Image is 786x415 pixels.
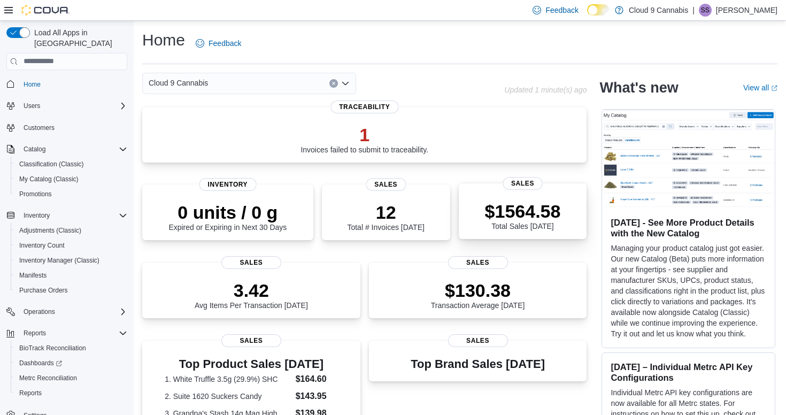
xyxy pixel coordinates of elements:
[19,209,54,222] button: Inventory
[485,201,561,222] p: $1564.58
[11,371,132,386] button: Metrc Reconciliation
[11,341,132,356] button: BioTrack Reconciliation
[24,124,55,132] span: Customers
[15,173,83,186] a: My Catalog (Classic)
[11,172,132,187] button: My Catalog (Classic)
[15,224,86,237] a: Adjustments (Classic)
[15,357,127,370] span: Dashboards
[300,124,428,154] div: Invoices failed to submit to traceability.
[19,389,42,397] span: Reports
[168,202,287,223] p: 0 units / 0 g
[221,256,281,269] span: Sales
[19,344,86,352] span: BioTrack Reconciliation
[149,76,208,89] span: Cloud 9 Cannabis
[221,334,281,347] span: Sales
[15,342,127,355] span: BioTrack Reconciliation
[165,358,337,371] h3: Top Product Sales [DATE]
[701,4,710,17] span: SS
[545,5,578,16] span: Feedback
[15,254,127,267] span: Inventory Manager (Classic)
[19,226,81,235] span: Adjustments (Classic)
[15,239,69,252] a: Inventory Count
[19,286,68,295] span: Purchase Orders
[15,387,46,399] a: Reports
[191,33,245,54] a: Feedback
[15,239,127,252] span: Inventory Count
[2,76,132,92] button: Home
[19,143,127,156] span: Catalog
[19,78,45,91] a: Home
[195,280,308,301] p: 3.42
[11,386,132,401] button: Reports
[15,342,90,355] a: BioTrack Reconciliation
[15,158,127,171] span: Classification (Classic)
[19,256,99,265] span: Inventory Manager (Classic)
[347,202,424,232] div: Total # Invoices [DATE]
[11,253,132,268] button: Inventory Manager (Classic)
[19,99,44,112] button: Users
[2,142,132,157] button: Catalog
[21,5,70,16] img: Cova
[24,80,41,89] span: Home
[448,256,508,269] span: Sales
[11,223,132,238] button: Adjustments (Classic)
[165,391,291,402] dt: 2. Suite 1620 Suckers Candy
[2,304,132,319] button: Operations
[485,201,561,230] div: Total Sales [DATE]
[19,121,127,134] span: Customers
[329,79,338,88] button: Clear input
[19,160,84,168] span: Classification (Classic)
[19,241,65,250] span: Inventory Count
[599,79,678,96] h2: What's new
[19,327,127,340] span: Reports
[699,4,712,17] div: Sarbjot Singh
[15,188,127,201] span: Promotions
[2,326,132,341] button: Reports
[15,224,127,237] span: Adjustments (Classic)
[209,38,241,49] span: Feedback
[19,175,79,183] span: My Catalog (Classic)
[165,374,291,385] dt: 1. White Truffle 3.5g (29.9%) SHC
[11,238,132,253] button: Inventory Count
[19,327,50,340] button: Reports
[168,202,287,232] div: Expired or Expiring in Next 30 Days
[15,284,72,297] a: Purchase Orders
[15,387,127,399] span: Reports
[11,157,132,172] button: Classification (Classic)
[19,209,127,222] span: Inventory
[15,158,88,171] a: Classification (Classic)
[692,4,695,17] p: |
[199,178,257,191] span: Inventory
[611,362,766,383] h3: [DATE] – Individual Metrc API Key Configurations
[504,86,587,94] p: Updated 1 minute(s) ago
[19,99,127,112] span: Users
[771,85,777,91] svg: External link
[24,145,45,153] span: Catalog
[24,308,55,316] span: Operations
[2,208,132,223] button: Inventory
[19,305,59,318] button: Operations
[15,173,127,186] span: My Catalog (Classic)
[300,124,428,145] p: 1
[431,280,525,301] p: $130.38
[195,280,308,310] div: Avg Items Per Transaction [DATE]
[431,280,525,310] div: Transaction Average [DATE]
[15,188,56,201] a: Promotions
[19,143,50,156] button: Catalog
[15,269,127,282] span: Manifests
[411,358,545,371] h3: Top Brand Sales [DATE]
[15,372,127,385] span: Metrc Reconciliation
[611,217,766,239] h3: [DATE] - See More Product Details with the New Catalog
[611,243,766,339] p: Managing your product catalog just got easier. Our new Catalog (Beta) puts more information at yo...
[19,305,127,318] span: Operations
[503,177,543,190] span: Sales
[30,27,127,49] span: Load All Apps in [GEOGRAPHIC_DATA]
[2,120,132,135] button: Customers
[341,79,350,88] button: Open list of options
[15,254,104,267] a: Inventory Manager (Classic)
[11,356,132,371] a: Dashboards
[24,329,46,337] span: Reports
[24,211,50,220] span: Inventory
[629,4,688,17] p: Cloud 9 Cannabis
[11,283,132,298] button: Purchase Orders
